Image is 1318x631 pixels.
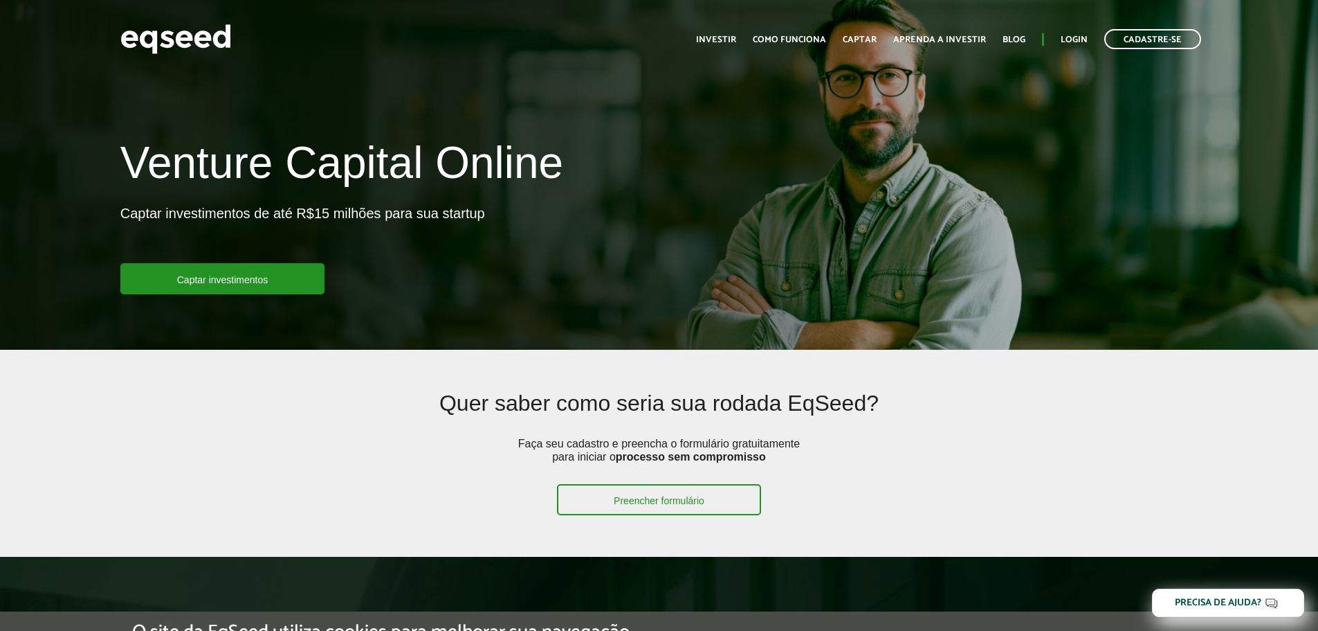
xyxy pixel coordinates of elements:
a: Login [1061,35,1088,44]
strong: processo sem compromisso [616,451,766,463]
a: Cadastre-se [1104,29,1201,49]
a: Investir [696,35,736,44]
img: EqSeed [120,21,231,57]
p: Captar investimentos de até R$15 milhões para sua startup [120,205,485,263]
a: Captar [843,35,877,44]
a: Captar investimentos [120,263,325,294]
a: Preencher formulário [557,484,761,515]
a: Blog [1003,35,1025,44]
a: Como funciona [753,35,826,44]
h2: Quer saber como seria sua rodada EqSeed? [230,391,1088,436]
h1: Venture Capital Online [120,139,563,194]
p: Faça seu cadastro e preencha o formulário gratuitamente para iniciar o [513,437,804,484]
a: Aprenda a investir [893,35,986,44]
